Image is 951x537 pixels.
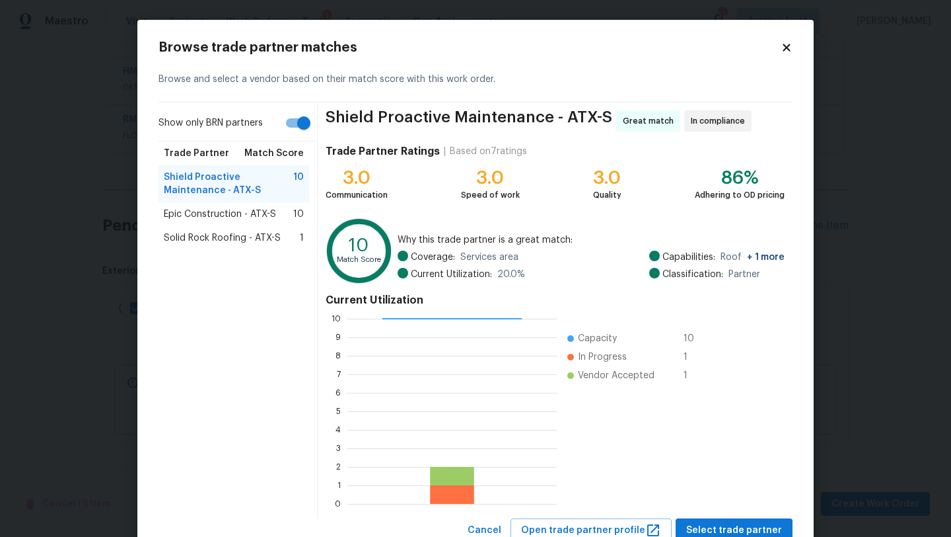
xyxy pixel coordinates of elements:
span: Why this trade partner is a great match: [398,233,785,247]
h2: Browse trade partner matches [158,41,781,54]
text: Match Score [337,256,381,263]
text: 8 [335,352,341,360]
text: 10 [349,236,369,255]
span: Show only BRN partners [158,116,263,130]
span: 20.0 % [497,268,525,281]
div: 3.0 [461,171,520,185]
span: 1 [684,369,705,382]
text: 0 [335,500,341,508]
div: 3.0 [326,171,388,185]
span: Current Utilization: [411,268,492,281]
span: Trade Partner [164,147,229,160]
span: Roof [721,251,785,264]
span: Epic Construction - ATX-S [164,208,276,221]
span: 1 [684,351,705,364]
span: Shield Proactive Maintenance - ATX-S [326,110,612,132]
div: 86% [695,171,785,185]
span: Capacity [578,332,617,345]
div: Browse and select a vendor based on their match score with this work order. [158,57,792,103]
text: 4 [335,426,341,434]
div: | [440,145,450,158]
text: 5 [336,407,341,415]
span: 10 [293,208,304,221]
span: Shield Proactive Maintenance - ATX-S [164,171,293,197]
span: Coverage: [411,251,455,264]
div: Based on 7 ratings [450,145,527,158]
text: 10 [332,315,341,323]
span: 10 [684,332,705,345]
span: Services area [460,251,518,264]
span: Classification: [662,268,723,281]
span: Vendor Accepted [578,369,654,382]
text: 1 [337,481,341,489]
span: Great match [623,114,679,128]
span: Match Score [244,147,304,160]
span: + 1 more [747,253,785,262]
span: In Progress [578,351,627,364]
h4: Current Utilization [326,294,785,307]
text: 7 [337,370,341,378]
text: 3 [336,444,341,452]
span: Solid Rock Roofing - ATX-S [164,231,281,245]
span: Capabilities: [662,251,715,264]
div: Communication [326,188,388,202]
span: In compliance [691,114,750,128]
span: 10 [293,171,304,197]
text: 9 [335,333,341,341]
div: 3.0 [593,171,621,185]
text: 6 [335,389,341,397]
div: Adhering to OD pricing [695,188,785,202]
span: Partner [728,268,760,281]
div: Speed of work [461,188,520,202]
h4: Trade Partner Ratings [326,145,440,158]
span: 1 [300,231,304,245]
div: Quality [593,188,621,202]
text: 2 [336,463,341,471]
